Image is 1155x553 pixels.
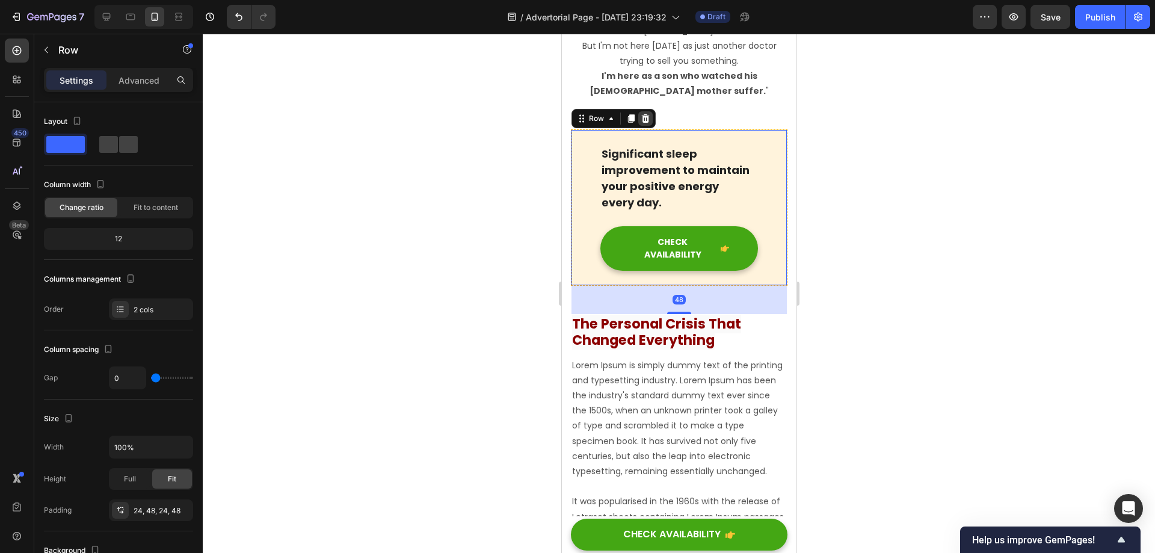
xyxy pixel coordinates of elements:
[1114,494,1143,523] div: Open Intercom Messenger
[10,324,224,537] p: Lorem Ipsum is simply dummy text of the printing and typesetting industry. Lorem Ipsum has been t...
[58,43,161,57] p: Row
[124,474,136,484] span: Full
[134,505,190,516] div: 24, 48, 24, 48
[46,230,191,247] div: 12
[119,74,159,87] p: Advanced
[44,474,66,484] div: Height
[44,411,76,427] div: Size
[44,114,84,130] div: Layout
[1075,5,1126,29] button: Publish
[1030,5,1070,29] button: Save
[44,442,64,453] div: Width
[134,202,178,213] span: Fit to content
[972,533,1129,547] button: Show survey - Help us improve GemPages!
[134,304,190,315] div: 2 cols
[227,5,276,29] div: Undo/Redo
[60,202,103,213] span: Change ratio
[44,177,108,193] div: Column width
[520,11,523,23] span: /
[44,505,72,516] div: Padding
[1085,11,1115,23] div: Publish
[1041,12,1061,22] span: Save
[11,128,29,138] div: 450
[109,436,192,458] input: Auto
[44,372,58,383] div: Gap
[562,34,796,553] iframe: Design area
[60,74,93,87] p: Settings
[44,304,64,315] div: Order
[5,5,90,29] button: 7
[44,342,115,358] div: Column spacing
[61,495,159,507] div: CHECK AVAILABILITY
[9,485,226,517] button: CHECK AVAILABILITY
[707,11,725,22] span: Draft
[79,10,84,24] p: 7
[526,11,667,23] span: Advertorial Page - [DATE] 23:19:32
[44,271,138,288] div: Columns management
[109,367,146,389] input: Auto
[168,474,176,484] span: Fit
[9,220,29,230] div: Beta
[972,534,1114,546] span: Help us improve GemPages!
